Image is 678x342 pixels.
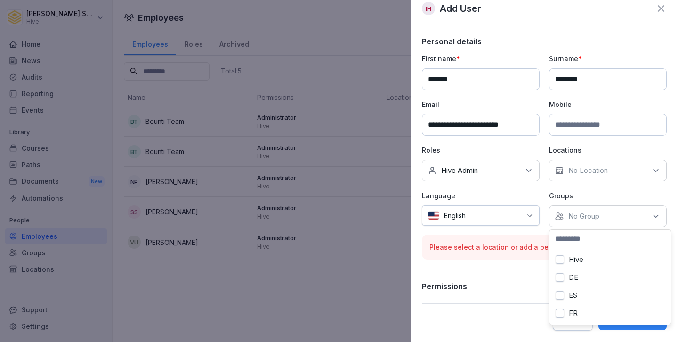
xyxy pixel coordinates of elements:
[549,145,667,155] p: Locations
[569,291,577,300] label: ES
[422,99,540,109] p: Email
[568,166,608,175] p: No Location
[549,191,667,201] p: Groups
[429,242,659,252] p: Please select a location or add a permission.
[549,99,667,109] p: Mobile
[422,205,540,226] div: English
[422,282,467,291] p: Permissions
[441,166,478,175] p: Hive Admin
[428,211,439,220] img: us.svg
[422,191,540,201] p: Language
[569,273,578,282] label: DE
[422,2,435,15] div: IH
[568,212,599,221] p: No Group
[422,145,540,155] p: Roles
[440,1,481,16] p: Add User
[569,255,583,264] label: Hive
[422,37,667,46] p: Personal details
[549,54,667,64] p: Surname
[569,309,578,318] label: FR
[422,54,540,64] p: First name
